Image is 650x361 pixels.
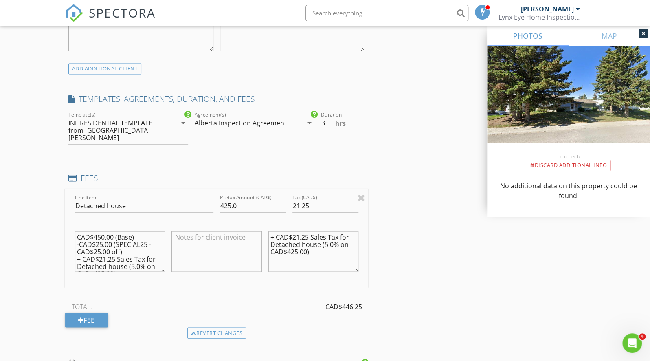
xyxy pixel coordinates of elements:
[65,11,156,28] a: SPECTORA
[622,333,642,353] iframe: Intercom live chat
[321,117,353,130] input: 0.0
[65,4,83,22] img: The Best Home Inspection Software - Spectora
[335,120,345,127] span: hrs
[68,94,365,104] h4: TEMPLATES, AGREEMENTS, DURATION, AND FEES
[195,119,287,127] div: Alberta Inspection Agreement
[639,333,646,340] span: 4
[65,313,108,327] div: Fee
[520,5,573,13] div: [PERSON_NAME]
[487,153,650,160] div: Incorrect?
[72,302,92,311] span: TOTAL:
[178,118,188,128] i: arrow_drop_down
[89,4,156,21] span: SPECTORA
[187,327,246,339] div: Revert changes
[497,181,640,200] p: No additional data on this property could be found.
[325,302,362,311] span: CAD$446.25
[68,119,166,141] div: INL RESIDENTIAL TEMPLATE from [GEOGRAPHIC_DATA][PERSON_NAME]
[569,26,650,46] a: MAP
[305,118,314,128] i: arrow_drop_down
[68,172,365,183] h4: FEES
[498,13,580,21] div: Lynx Eye Home Inspections Inc.
[487,46,650,163] img: streetview
[527,160,610,171] div: Discard Additional info
[487,26,569,46] a: PHOTOS
[68,63,142,74] div: ADD ADDITIONAL client
[305,5,468,21] input: Search everything...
